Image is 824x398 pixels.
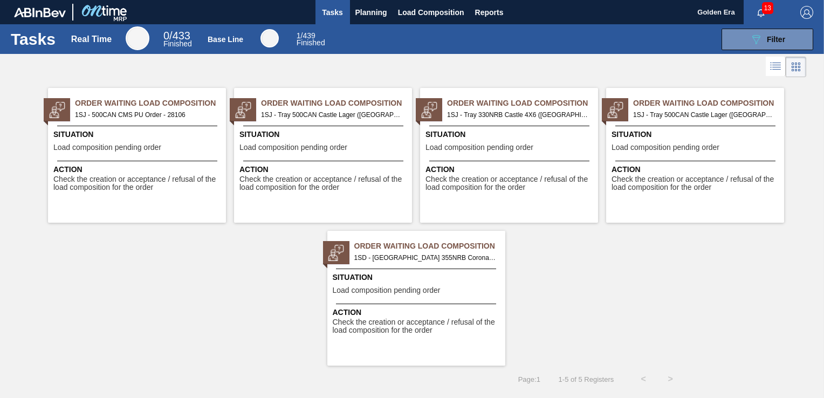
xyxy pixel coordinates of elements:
button: < [630,366,657,393]
span: Action [333,307,503,318]
span: Filter [767,35,785,44]
span: 1SJ - Tray 500CAN Castle Lager (Hogwarts) Order - 30722 [633,109,775,121]
h1: Tasks [11,33,56,45]
span: Check the creation or acceptance / refusal of the load composition for the order [239,175,409,192]
img: status [235,102,251,118]
span: 1SJ - Tray 500CAN Castle Lager (Hogwarts) Order - 30162 [261,109,403,121]
span: Load composition pending order [333,286,441,294]
button: Filter [722,29,813,50]
img: status [328,245,344,261]
span: Action [425,164,595,175]
span: Check the creation or acceptance / refusal of the load composition for the order [612,175,781,192]
span: Reports [475,6,504,19]
span: Order Waiting Load Composition [261,98,412,109]
span: Order Waiting Load Composition [75,98,226,109]
span: 1 - 5 of 5 Registers [557,375,614,383]
span: Check the creation or acceptance / refusal of the load composition for the order [425,175,595,192]
span: 1 [297,31,301,40]
img: status [421,102,437,118]
span: Action [53,164,223,175]
span: Situation [612,129,781,140]
button: Notifications [744,5,778,20]
span: Planning [355,6,387,19]
span: Load composition pending order [425,143,533,152]
span: Load composition pending order [612,143,719,152]
span: Situation [333,272,503,283]
span: 1SJ - Tray 330NRB Castle 4X6 (Hogwarts) Order - 30485 [447,109,589,121]
span: Check the creation or acceptance / refusal of the load composition for the order [53,175,223,192]
span: / 433 [163,30,190,42]
img: status [49,102,65,118]
span: Order Waiting Load Composition [633,98,784,109]
div: Base Line [260,29,279,47]
span: Page : 1 [518,375,540,383]
span: Situation [425,129,595,140]
span: / 439 [297,31,315,40]
div: Real Time [126,26,149,50]
span: 1SJ - 500CAN CMS PU Order - 28106 [75,109,217,121]
div: Base Line [297,32,325,46]
span: 13 [762,2,773,14]
img: TNhmsLtSVTkK8tSr43FrP2fwEKptu5GPRR3wAAAABJRU5ErkJggg== [14,8,66,17]
img: status [607,102,623,118]
span: 1SD - Carton 355NRB Corona (VBI) Order - 31286 [354,252,497,264]
span: Order Waiting Load Composition [447,98,598,109]
span: Tasks [321,6,345,19]
span: Order Waiting Load Composition [354,241,505,252]
span: Check the creation or acceptance / refusal of the load composition for the order [333,318,503,335]
span: Load composition pending order [53,143,161,152]
span: Load composition pending order [239,143,347,152]
div: Base Line [208,35,243,44]
span: 0 [163,30,169,42]
span: Finished [163,39,192,48]
span: Load Composition [398,6,464,19]
img: Logout [800,6,813,19]
button: > [657,366,684,393]
div: Real Time [71,35,112,44]
span: Action [239,164,409,175]
div: List Vision [766,57,786,77]
span: Situation [53,129,223,140]
span: Situation [239,129,409,140]
div: Card Vision [786,57,806,77]
div: Real Time [163,31,192,47]
span: Finished [297,38,325,47]
span: Action [612,164,781,175]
